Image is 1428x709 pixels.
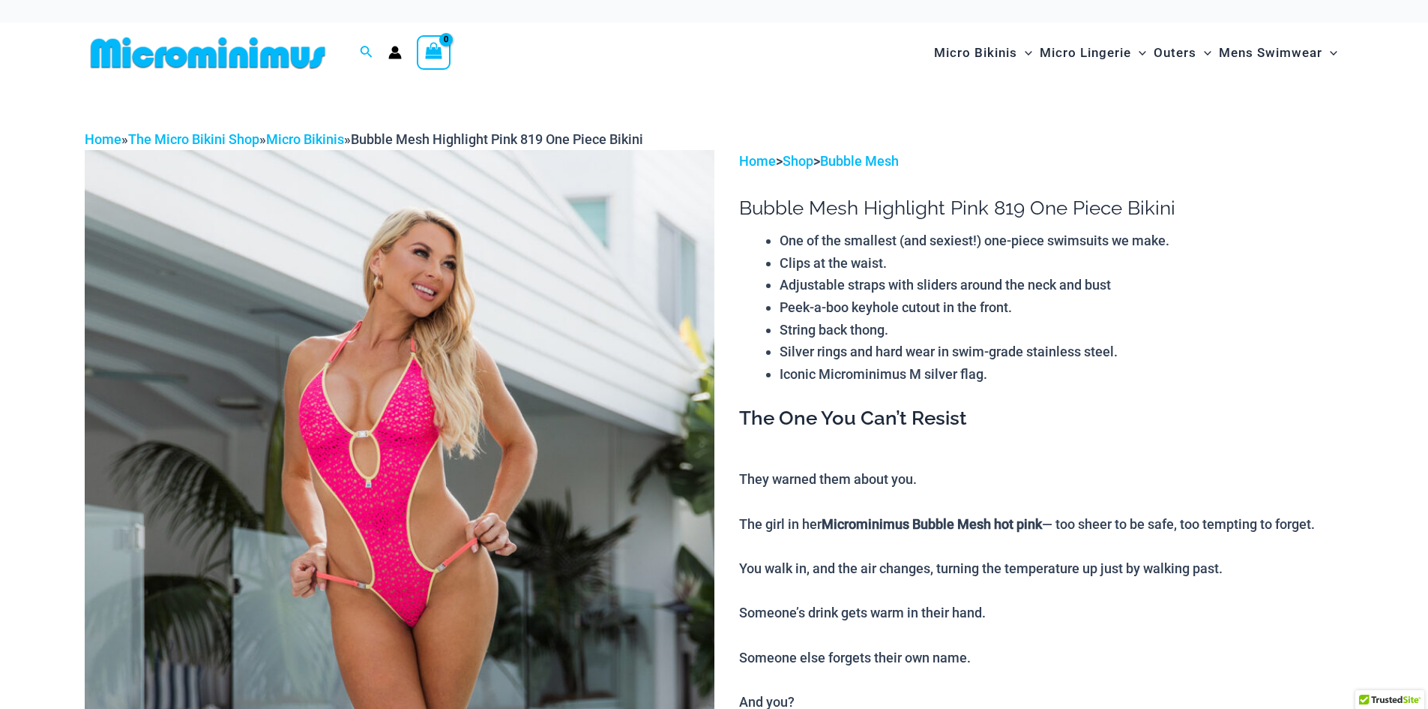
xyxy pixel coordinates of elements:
[1219,34,1322,72] span: Mens Swimwear
[930,30,1036,76] a: Micro BikinisMenu ToggleMenu Toggle
[1040,34,1131,72] span: Micro Lingerie
[1154,34,1196,72] span: Outers
[85,131,121,147] a: Home
[739,406,1343,431] h3: The One You Can’t Resist
[1036,30,1150,76] a: Micro LingerieMenu ToggleMenu Toggle
[417,35,451,70] a: View Shopping Cart, empty
[85,131,643,147] span: » » »
[1131,34,1146,72] span: Menu Toggle
[1017,34,1032,72] span: Menu Toggle
[388,46,402,59] a: Account icon link
[820,153,899,169] a: Bubble Mesh
[1196,34,1211,72] span: Menu Toggle
[351,131,643,147] span: Bubble Mesh Highlight Pink 819 One Piece Bikini
[360,44,373,62] a: Search icon link
[928,28,1344,78] nav: Site Navigation
[780,341,1343,363] li: Silver rings and hard wear in swim-grade stainless steel.
[780,319,1343,341] li: String back thong.
[822,516,1042,532] b: Microminimus Bubble Mesh hot pink
[1322,34,1337,72] span: Menu Toggle
[128,131,259,147] a: The Micro Bikini Shop
[780,363,1343,386] li: Iconic Microminimus M silver flag.
[934,34,1017,72] span: Micro Bikinis
[780,230,1343,252] li: One of the smallest (and sexiest!) one-piece swimsuits we make.
[85,36,331,70] img: MM SHOP LOGO FLAT
[780,274,1343,296] li: Adjustable straps with sliders around the neck and bust
[780,296,1343,319] li: Peek-a-boo keyhole cutout in the front.
[739,197,1343,220] h1: Bubble Mesh Highlight Pink 819 One Piece Bikini
[739,150,1343,173] p: > >
[739,153,776,169] a: Home
[266,131,344,147] a: Micro Bikinis
[783,153,813,169] a: Shop
[1150,30,1215,76] a: OutersMenu ToggleMenu Toggle
[1215,30,1341,76] a: Mens SwimwearMenu ToggleMenu Toggle
[780,252,1343,275] li: Clips at the waist.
